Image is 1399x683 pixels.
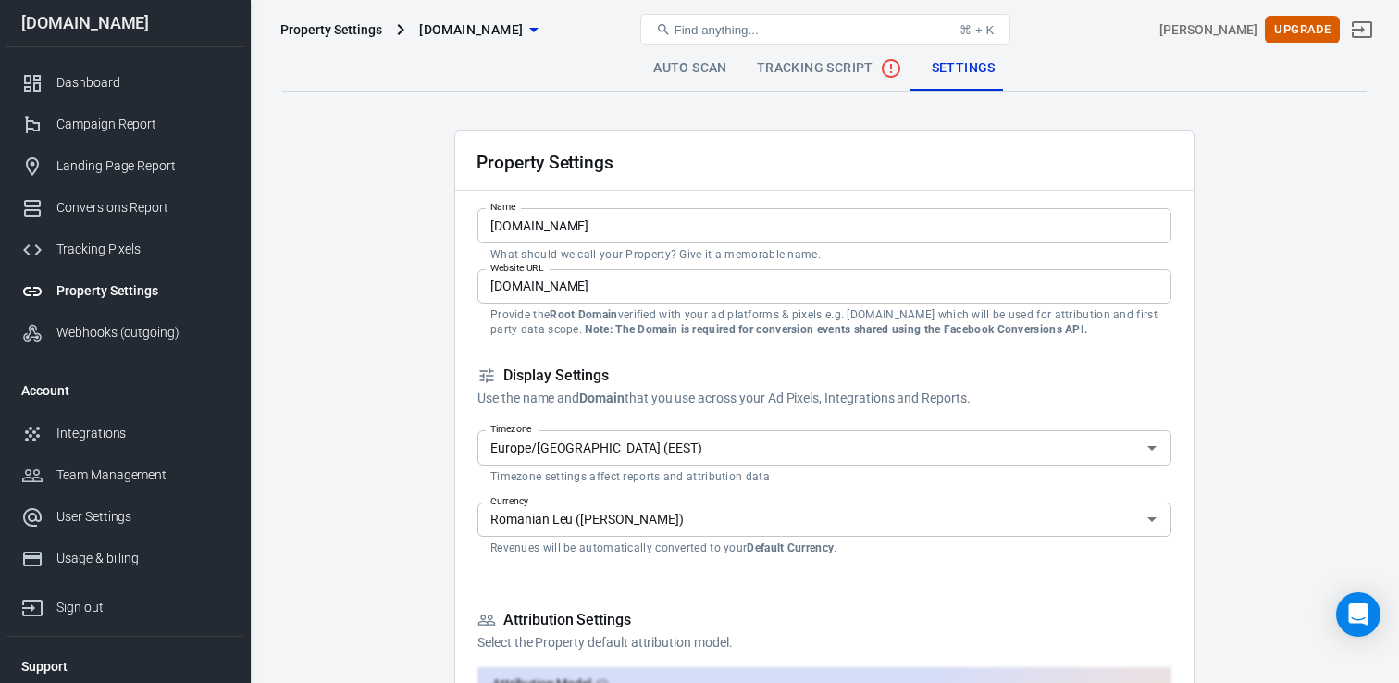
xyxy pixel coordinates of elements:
h2: Property Settings [477,153,613,172]
a: Auto Scan [638,46,742,91]
a: Sign out [6,579,243,628]
a: Property Settings [6,270,243,312]
p: Timezone settings affect reports and attribution data [490,469,1158,484]
input: USD [483,508,1135,531]
div: [DOMAIN_NAME] [6,15,243,31]
p: Select the Property default attribution model. [477,633,1171,652]
a: Webhooks (outgoing) [6,312,243,354]
a: Campaign Report [6,104,243,145]
button: Open [1139,435,1165,461]
div: Integrations [56,424,229,443]
h5: Display Settings [477,366,1171,386]
a: Team Management [6,454,243,496]
label: Website URL [490,261,544,275]
a: Integrations [6,413,243,454]
p: What should we call your Property? Give it a memorable name. [490,247,1158,262]
a: Usage & billing [6,538,243,579]
a: Settings [917,46,1010,91]
strong: Note: The Domain is required for conversion events shared using the Facebook Conversions API. [585,323,1087,336]
span: Tracking Script [757,57,902,80]
strong: Default Currency [747,541,834,554]
input: Your Website Name [477,208,1171,242]
button: Find anything...⌘ + K [640,14,1010,45]
li: Account [6,368,243,413]
div: Property Settings [280,20,382,39]
strong: Root Domain [550,308,617,321]
a: Dashboard [6,62,243,104]
a: User Settings [6,496,243,538]
button: [DOMAIN_NAME] [412,13,545,47]
div: Account id: xVveC26S [1159,20,1257,40]
div: Conversions Report [56,198,229,217]
div: Usage & billing [56,549,229,568]
div: Landing Page Report [56,156,229,176]
strong: Domain [579,391,625,405]
div: Dashboard [56,73,229,93]
h5: Attribution Settings [477,611,1171,630]
a: Tracking Pixels [6,229,243,270]
div: Webhooks (outgoing) [56,323,229,342]
a: Sign out [1340,7,1384,52]
p: Use the name and that you use across your Ad Pixels, Integrations and Reports. [477,389,1171,408]
p: Revenues will be automatically converted to your . [490,540,1158,555]
div: Campaign Report [56,115,229,134]
div: Sign out [56,598,229,617]
p: Provide the verified with your ad platforms & pixels e.g. [DOMAIN_NAME] which will be used for at... [490,307,1158,337]
a: Landing Page Report [6,145,243,187]
label: Currency [490,494,529,508]
div: User Settings [56,507,229,527]
input: UTC [483,436,1135,459]
div: Team Management [56,466,229,485]
div: Open Intercom Messenger [1336,592,1380,637]
span: Find anything... [675,23,759,37]
svg: No data received [880,57,902,80]
input: example.com [477,269,1171,304]
label: Timezone [490,422,532,436]
button: Open [1139,506,1165,532]
div: Tracking Pixels [56,240,229,259]
div: ⌘ + K [959,23,994,37]
button: Upgrade [1265,16,1340,44]
a: Conversions Report [6,187,243,229]
div: Property Settings [56,281,229,301]
span: sereniumwellness.com [419,19,523,42]
label: Name [490,200,516,214]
